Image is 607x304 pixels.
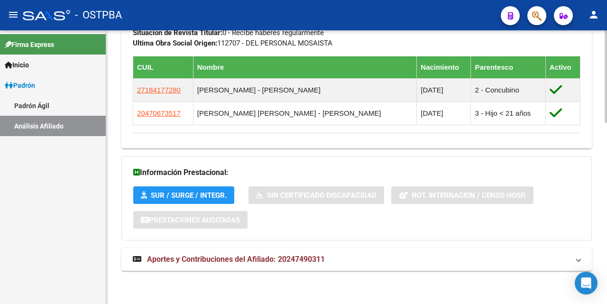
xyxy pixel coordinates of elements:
span: Not. Internacion / Censo Hosp. [412,191,526,200]
strong: Ultima Obra Social Origen: [133,39,217,47]
mat-icon: menu [8,9,19,20]
strong: Situacion de Revista Titular: [133,28,222,37]
th: Activo [545,56,580,78]
span: Firma Express [5,39,54,50]
span: 20470673517 [137,109,181,117]
span: Sin Certificado Discapacidad [267,191,377,200]
td: [PERSON_NAME] - [PERSON_NAME] [193,78,417,101]
span: Prestaciones Auditadas [149,216,240,224]
td: [DATE] [417,101,471,125]
div: Open Intercom Messenger [575,272,598,295]
span: 112707 - DEL PERSONAL MOSAISTA [133,39,332,47]
span: SUR / SURGE / INTEGR. [151,191,227,200]
td: [DATE] [417,78,471,101]
span: Inicio [5,60,29,70]
th: Nacimiento [417,56,471,78]
th: Nombre [193,56,417,78]
mat-expansion-panel-header: Aportes y Contribuciones del Afiliado: 20247490311 [121,248,592,271]
th: Parentesco [471,56,545,78]
th: CUIL [133,56,193,78]
td: 2 - Concubino [471,78,545,101]
button: Sin Certificado Discapacidad [248,186,384,204]
mat-icon: person [588,9,599,20]
span: Padrón [5,80,35,91]
button: SUR / SURGE / INTEGR. [133,186,234,204]
h3: Información Prestacional: [133,166,580,179]
span: - OSTPBA [75,5,122,26]
button: Prestaciones Auditadas [133,211,248,229]
td: [PERSON_NAME] [PERSON_NAME] - [PERSON_NAME] [193,101,417,125]
button: Not. Internacion / Censo Hosp. [391,186,533,204]
span: 0 - Recibe haberes regularmente [133,28,324,37]
span: Aportes y Contribuciones del Afiliado: 20247490311 [147,255,325,264]
span: 27184177280 [137,86,181,94]
td: 3 - Hijo < 21 años [471,101,545,125]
